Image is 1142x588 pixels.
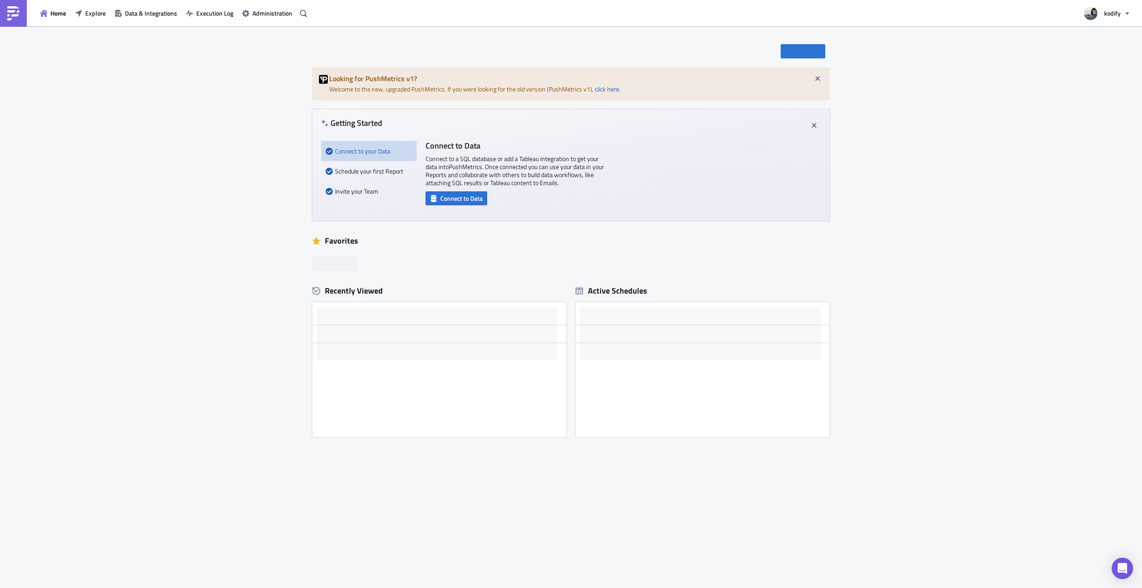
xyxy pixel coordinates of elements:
h4: Getting Started [321,118,382,128]
button: Execution Log [182,6,238,20]
a: Connect to Data [426,193,487,202]
div: Invite your Team [326,181,412,201]
button: Administration [238,6,297,20]
button: Explore [70,6,110,20]
div: Open Intercom Messenger [1112,558,1133,579]
p: Connect to a SQL database or add a Tableau integration to get your data into PushMetrics . Once c... [426,155,604,187]
h5: Looking for PushMetrics v1? [329,75,823,82]
span: Data & Integrations [125,8,177,18]
button: Connect to Data [426,191,487,205]
img: PushMetrics [6,6,21,21]
span: Administration [252,8,292,18]
span: Explore [85,8,106,18]
span: Home [50,8,66,18]
div: Connect to your Data [326,141,412,161]
button: kodify [1079,4,1135,23]
div: Active Schedules [575,286,647,296]
span: kodify [1104,8,1121,18]
img: Avatar [1083,6,1098,21]
h4: Connect to Data [426,141,604,150]
div: Schedule your first Report [326,161,412,181]
div: Recently Viewed [312,284,567,298]
span: Execution Log [196,8,233,18]
span: Connect to Data [440,194,483,203]
div: Favorites [312,234,830,248]
button: Data & Integrations [110,6,182,20]
a: click here [595,84,619,94]
div: Welcome to the new, upgraded PushMetrics. If you were looking for the old version (PushMetrics v1... [312,67,830,100]
button: Home [36,6,70,20]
